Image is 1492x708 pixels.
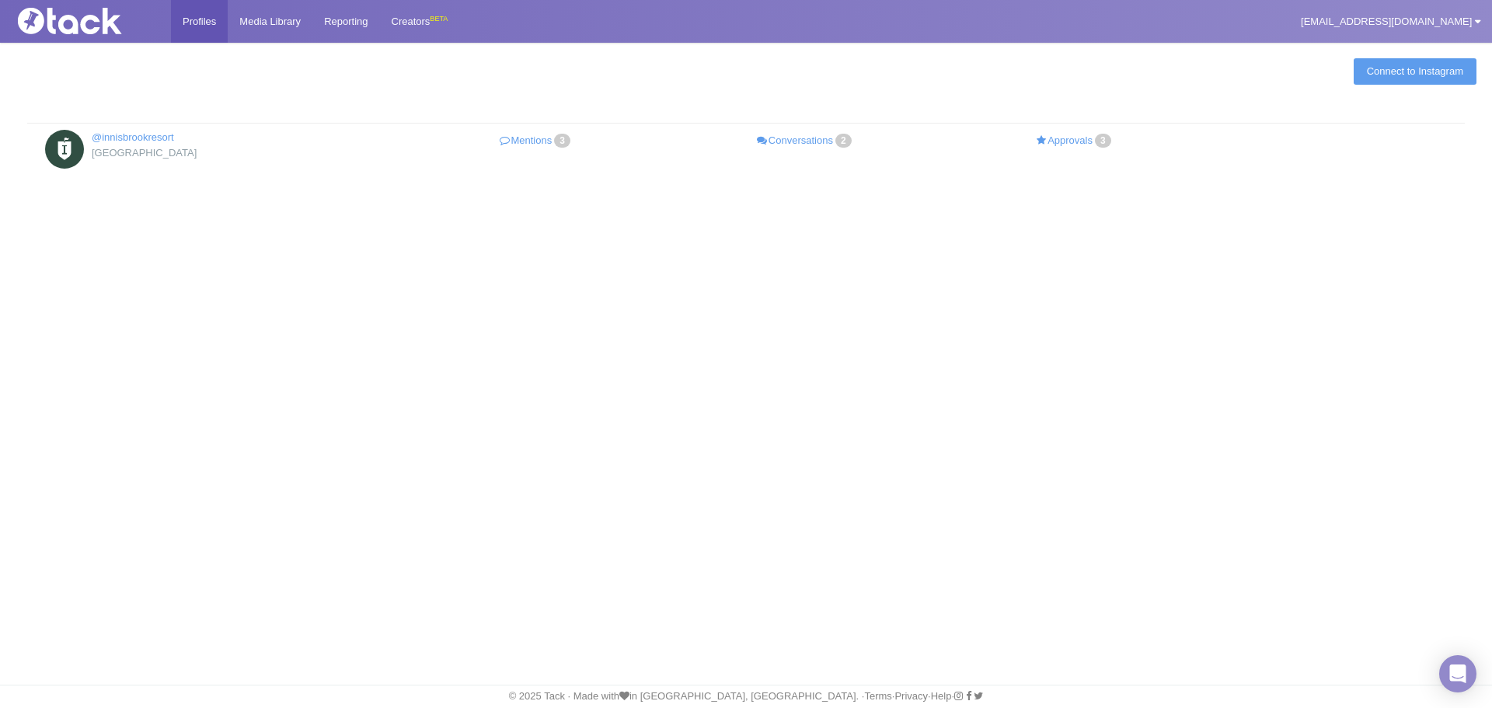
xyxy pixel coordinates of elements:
[554,134,570,148] span: 3
[894,690,928,702] a: Privacy
[92,131,174,143] a: @innisbrookresort
[27,101,1465,124] th: : activate to sort column descending
[835,134,852,148] span: 2
[931,690,952,702] a: Help
[1095,134,1111,148] span: 3
[402,130,671,152] a: Mentions3
[4,689,1488,703] div: © 2025 Tack · Made with in [GEOGRAPHIC_DATA], [GEOGRAPHIC_DATA]. · · · ·
[671,130,940,152] a: Conversations2
[45,145,378,161] div: [GEOGRAPHIC_DATA]
[1439,655,1476,692] div: Open Intercom Messenger
[940,130,1210,152] a: Approvals3
[864,690,891,702] a: Terms
[430,11,448,27] div: BETA
[1354,58,1476,85] a: Connect to Instagram
[45,130,84,169] img: Innisbrook Resort
[12,8,167,34] img: Tack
